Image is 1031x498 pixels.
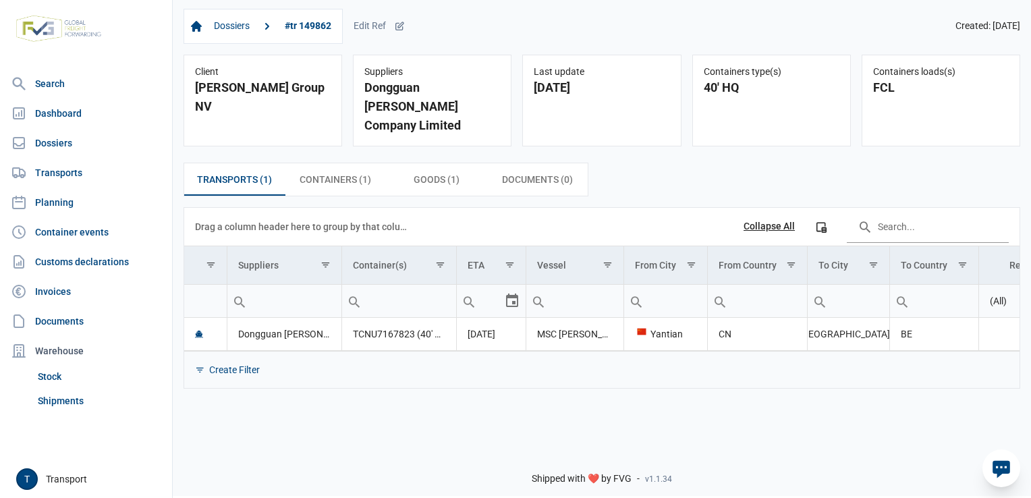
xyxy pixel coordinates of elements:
[526,284,624,317] td: Filter cell
[890,246,979,285] td: Column To Country
[342,285,456,317] input: Filter cell
[227,285,341,317] input: Filter cell
[354,20,405,32] div: Edit Ref
[686,260,696,270] span: Show filter options for column 'From City'
[457,285,481,317] div: Search box
[526,285,623,317] input: Filter cell
[537,260,566,271] div: Vessel
[624,285,706,317] input: Filter cell
[321,260,331,270] span: Show filter options for column 'Suppliers'
[32,364,167,389] a: Stock
[341,284,456,317] td: Filter cell
[719,260,777,271] div: From Country
[868,260,879,270] span: Show filter options for column 'To City'
[957,260,968,270] span: Show filter options for column 'To Country'
[238,260,279,271] div: Suppliers
[5,130,167,157] a: Dossiers
[707,318,807,351] td: CN
[603,260,613,270] span: Show filter options for column 'Vessel'
[708,285,732,317] div: Search box
[300,171,371,188] span: Containers (1)
[5,248,167,275] a: Customs declarations
[197,171,272,188] span: Transports (1)
[890,285,914,317] div: Search box
[890,285,978,317] input: Filter cell
[808,285,832,317] div: Search box
[624,284,707,317] td: Filter cell
[526,285,551,317] div: Search box
[195,78,331,116] div: [PERSON_NAME] Group NV
[704,78,839,97] div: 40' HQ
[435,260,445,270] span: Show filter options for column 'Container(s)'
[468,260,484,271] div: ETA
[624,246,707,285] td: Column From City
[818,327,879,341] div: [GEOGRAPHIC_DATA]
[342,285,366,317] div: Search box
[341,246,456,285] td: Column Container(s)
[704,66,839,78] div: Containers type(s)
[456,246,526,285] td: Column ETA
[635,260,676,271] div: From City
[786,260,796,270] span: Show filter options for column 'From Country'
[364,66,500,78] div: Suppliers
[955,20,1020,32] span: Created: [DATE]
[744,221,795,233] div: Collapse All
[707,246,807,285] td: Column From Country
[414,171,459,188] span: Goods (1)
[808,246,890,285] td: Column To City
[16,468,164,490] div: Transport
[808,284,890,317] td: Filter cell
[708,285,807,317] input: Filter cell
[504,285,520,317] div: Select
[468,329,495,339] span: [DATE]
[645,474,672,485] span: v1.1.34
[505,260,515,270] span: Show filter options for column 'ETA'
[707,284,807,317] td: Filter cell
[16,468,38,490] button: T
[5,337,167,364] div: Warehouse
[209,364,260,376] div: Create Filter
[890,284,979,317] td: Filter cell
[5,308,167,335] a: Documents
[809,215,833,239] div: Column Chooser
[873,66,1009,78] div: Containers loads(s)
[184,246,227,285] td: Column
[818,260,848,271] div: To City
[5,219,167,246] a: Container events
[526,246,624,285] td: Column Vessel
[901,260,947,271] div: To Country
[5,100,167,127] a: Dashboard
[11,10,107,47] img: FVG - Global freight forwarding
[195,66,331,78] div: Client
[184,208,1020,388] div: Data grid with 1 rows and 11 columns
[32,389,167,413] a: Shipments
[208,15,255,38] a: Dossiers
[227,318,341,351] td: Dongguan [PERSON_NAME] Company Limited
[534,78,669,97] div: [DATE]
[5,70,167,97] a: Search
[184,285,227,317] input: Filter cell
[873,78,1009,97] div: FCL
[353,260,407,271] div: Container(s)
[227,285,252,317] div: Search box
[624,285,648,317] div: Search box
[532,473,632,485] span: Shipped with ❤️ by FVG
[195,216,412,238] div: Drag a column header here to group by that column
[5,159,167,186] a: Transports
[5,189,167,216] a: Planning
[502,171,573,188] span: Documents (0)
[456,284,526,317] td: Filter cell
[227,284,341,317] td: Filter cell
[5,278,167,305] a: Invoices
[341,318,456,351] td: TCNU7167823 (40' HQ)
[184,284,227,317] td: Filter cell
[847,211,1009,243] input: Search in the data grid
[195,208,1009,246] div: Data grid toolbar
[227,246,341,285] td: Column Suppliers
[279,15,337,38] a: #tr 149862
[808,285,889,317] input: Filter cell
[637,473,640,485] span: -
[526,318,624,351] td: MSC [PERSON_NAME]
[534,66,669,78] div: Last update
